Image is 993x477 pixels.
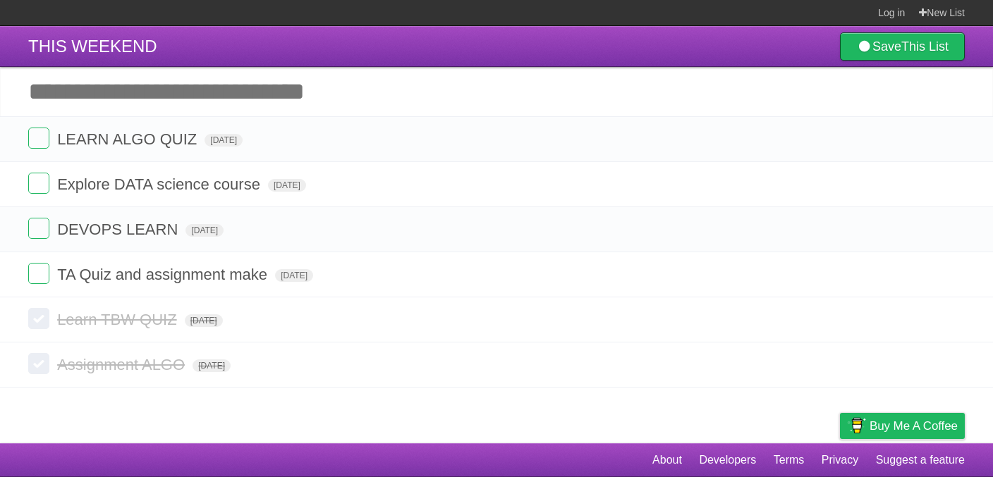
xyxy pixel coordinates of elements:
[57,266,271,283] span: TA Quiz and assignment make
[28,218,49,239] label: Done
[28,353,49,374] label: Done
[268,179,306,192] span: [DATE]
[840,32,965,61] a: SaveThis List
[57,311,181,328] span: Learn TBW QUIZ
[699,447,756,473] a: Developers
[193,359,231,372] span: [DATE]
[57,221,181,238] span: DEVOPS LEARN
[840,413,965,439] a: Buy me a coffee
[185,224,224,237] span: [DATE]
[652,447,682,473] a: About
[57,356,188,373] span: Assignment ALGO
[901,39,949,54] b: This List
[774,447,805,473] a: Terms
[870,414,958,438] span: Buy me a coffee
[28,37,157,56] span: THIS WEEKEND
[28,173,49,194] label: Done
[205,134,243,147] span: [DATE]
[275,269,313,282] span: [DATE]
[847,414,866,438] img: Buy me a coffee
[57,130,200,148] span: LEARN ALGO QUIZ
[57,175,264,193] span: Explore DATA science course
[185,314,223,327] span: [DATE]
[28,128,49,149] label: Done
[28,263,49,284] label: Done
[28,308,49,329] label: Done
[876,447,965,473] a: Suggest a feature
[822,447,858,473] a: Privacy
